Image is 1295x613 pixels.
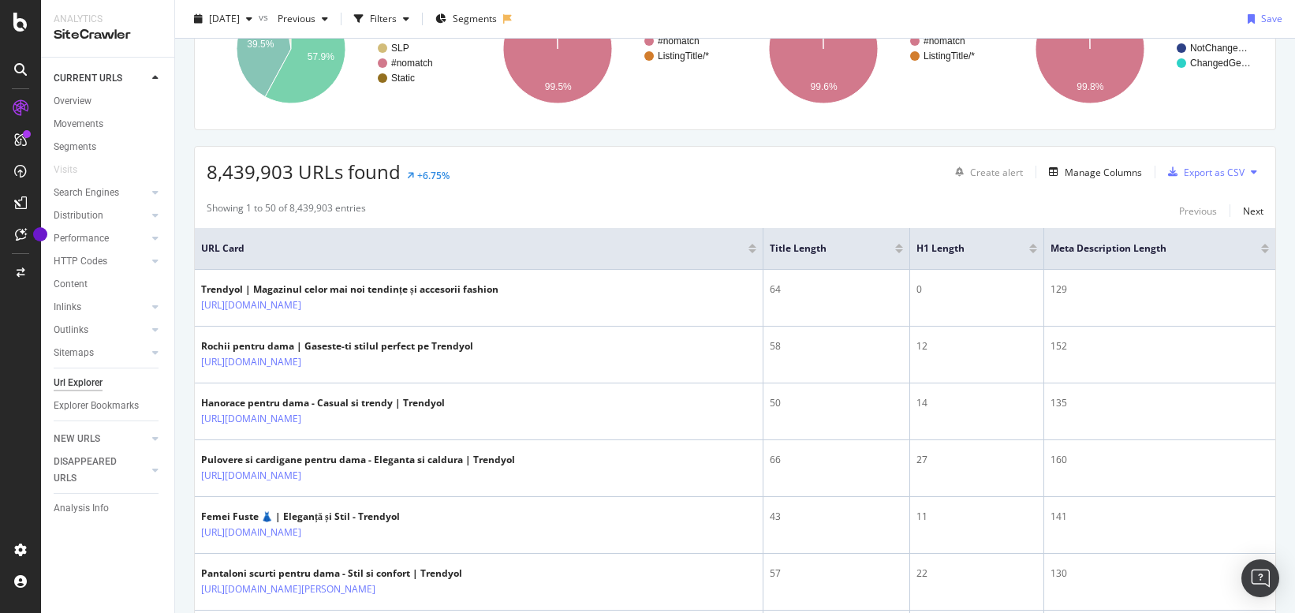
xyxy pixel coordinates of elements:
div: 129 [1051,282,1269,297]
text: #nomatch [658,36,700,47]
span: URL Card [201,241,745,256]
div: 43 [770,510,903,524]
div: Analysis Info [54,500,109,517]
button: Filters [348,6,416,32]
div: 58 [770,339,903,353]
div: SiteCrawler [54,26,162,44]
div: Segments [54,139,96,155]
div: 27 [916,453,1037,467]
text: 99.8% [1077,81,1103,92]
div: 135 [1051,396,1269,410]
text: 57.9% [308,51,334,62]
button: Create alert [949,159,1023,185]
span: 2025 Jul. 8th [209,12,240,25]
div: Showing 1 to 50 of 8,439,903 entries [207,201,366,220]
div: DISAPPEARED URLS [54,454,133,487]
div: Previous [1179,204,1217,218]
text: #nomatch [924,36,965,47]
div: 0 [916,282,1037,297]
span: Meta Description Length [1051,241,1237,256]
button: Export as CSV [1162,159,1245,185]
a: Visits [54,162,93,178]
a: Outlinks [54,322,147,338]
a: Movements [54,116,163,133]
div: Next [1243,204,1263,218]
span: vs [259,10,271,24]
div: CURRENT URLS [54,70,122,87]
div: Hanorace pentru dama - Casual si trendy | Trendyol [201,396,445,410]
text: Listing/* [391,28,425,39]
div: Analytics [54,13,162,26]
a: Analysis Info [54,500,163,517]
a: Overview [54,93,163,110]
div: +6.75% [417,169,450,182]
text: ChangedGe… [1190,58,1251,69]
span: Previous [271,12,315,25]
button: Manage Columns [1043,163,1142,181]
a: [URL][DOMAIN_NAME] [201,468,301,484]
button: Segments [429,6,503,32]
text: 99.5% [544,81,571,92]
div: Performance [54,230,109,247]
div: Create alert [970,166,1023,179]
div: 57 [770,566,903,581]
div: 14 [916,396,1037,410]
text: NotChange… [1190,43,1248,54]
div: Url Explorer [54,375,103,391]
a: Sitemaps [54,345,147,361]
a: DISAPPEARED URLS [54,454,147,487]
div: Content [54,276,88,293]
button: Next [1243,201,1263,220]
a: Content [54,276,163,293]
div: Export as CSV [1184,166,1245,179]
div: 50 [770,396,903,410]
button: Previous [1179,201,1217,220]
a: CURRENT URLS [54,70,147,87]
div: Search Engines [54,185,119,201]
a: Url Explorer [54,375,163,391]
div: Save [1261,12,1282,25]
a: NEW URLS [54,431,147,447]
text: ListingTitle/* [924,50,975,62]
div: 66 [770,453,903,467]
a: Explorer Bookmarks [54,398,163,414]
button: [DATE] [188,6,259,32]
div: 141 [1051,510,1269,524]
div: Distribution [54,207,103,224]
div: Rochii pentru dama | Gaseste-ti stilul perfect pe Trendyol [201,339,473,353]
span: H1 Length [916,241,1006,256]
div: Trendyol | Magazinul celor mai noi tendințe și accesorii fashion [201,282,498,297]
a: [URL][DOMAIN_NAME] [201,354,301,370]
text: SLP [391,43,409,54]
text: #nomatch [1190,28,1232,39]
a: Distribution [54,207,147,224]
div: Pantaloni scurti pentru dama - Stil si confort | Trendyol [201,566,462,581]
a: Inlinks [54,299,147,316]
div: NEW URLS [54,431,100,447]
div: Movements [54,116,103,133]
span: Segments [453,12,497,25]
div: Pulovere si cardigane pentru dama - Eleganta si caldura | Trendyol [201,453,515,467]
span: 8,439,903 URLs found [207,159,401,185]
div: 160 [1051,453,1269,467]
button: Previous [271,6,334,32]
text: Static [391,73,415,84]
div: Manage Columns [1065,166,1142,179]
div: HTTP Codes [54,253,107,270]
a: Segments [54,139,163,155]
div: 11 [916,510,1037,524]
a: [URL][DOMAIN_NAME] [201,525,301,540]
a: Performance [54,230,147,247]
span: Title Length [770,241,871,256]
a: Search Engines [54,185,147,201]
text: ListingTitle/* [658,50,709,62]
div: Visits [54,162,77,178]
div: Sitemaps [54,345,94,361]
div: 22 [916,566,1037,581]
div: Filters [370,12,397,25]
a: HTTP Codes [54,253,147,270]
button: Save [1241,6,1282,32]
a: [URL][DOMAIN_NAME] [201,297,301,313]
a: [URL][DOMAIN_NAME] [201,411,301,427]
div: Open Intercom Messenger [1241,559,1279,597]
